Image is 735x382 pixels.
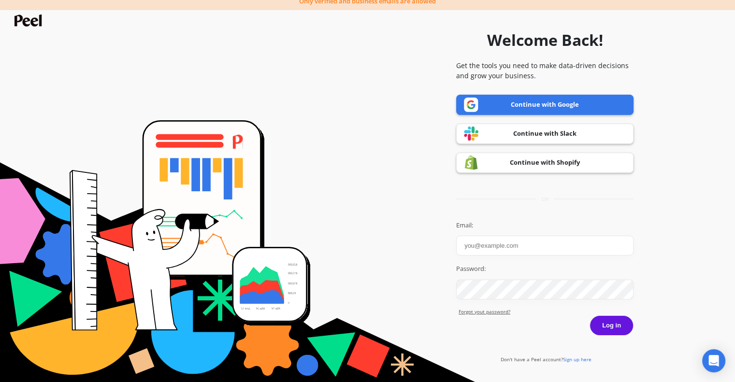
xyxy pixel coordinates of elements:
img: Shopify logo [464,155,478,170]
a: Continue with Shopify [456,153,634,173]
label: Email: [456,221,634,230]
a: Forgot yout password? [459,308,634,315]
span: Sign up here [563,356,591,363]
h1: Welcome Back! [487,28,603,52]
div: or [456,196,634,203]
label: Password: [456,264,634,274]
img: Google logo [464,98,478,112]
a: Continue with Google [456,95,634,115]
button: Log in [590,315,634,336]
input: you@example.com [456,236,634,255]
a: Don't have a Peel account?Sign up here [501,356,591,363]
p: Get the tools you need to make data-driven decisions and grow your business. [456,60,634,81]
div: Open Intercom Messenger [702,349,725,372]
a: Continue with Slack [456,124,634,144]
img: Peel [14,14,44,27]
img: Slack logo [464,126,478,141]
